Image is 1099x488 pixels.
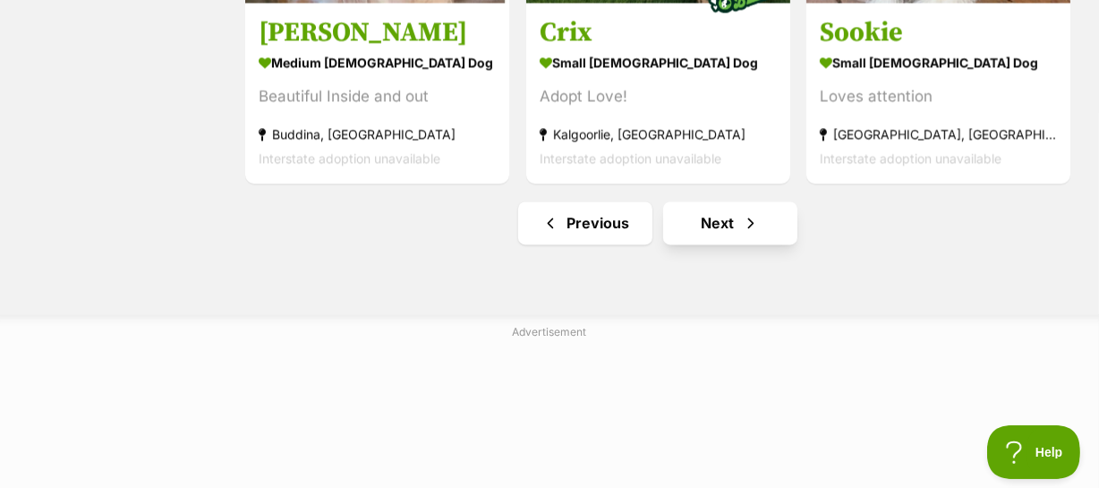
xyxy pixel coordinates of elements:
a: Next page [663,201,797,244]
div: [GEOGRAPHIC_DATA], [GEOGRAPHIC_DATA] [820,122,1057,146]
h3: Crix [540,15,777,49]
h3: Sookie [820,15,1057,49]
div: medium [DEMOGRAPHIC_DATA] Dog [259,49,496,75]
nav: Pagination [243,201,1072,244]
a: Crix small [DEMOGRAPHIC_DATA] Dog Adopt Love! Kalgoorlie, [GEOGRAPHIC_DATA] Interstate adoption u... [526,2,790,184]
span: Interstate adoption unavailable [540,150,721,166]
a: Previous page [518,201,652,244]
a: [PERSON_NAME] medium [DEMOGRAPHIC_DATA] Dog Beautiful Inside and out Buddina, [GEOGRAPHIC_DATA] I... [245,2,509,184]
span: Interstate adoption unavailable [820,150,1001,166]
h3: [PERSON_NAME] [259,15,496,49]
div: Adopt Love! [540,84,777,108]
iframe: Help Scout Beacon - Open [987,425,1081,479]
a: Sookie small [DEMOGRAPHIC_DATA] Dog Loves attention [GEOGRAPHIC_DATA], [GEOGRAPHIC_DATA] Intersta... [806,2,1070,184]
div: Kalgoorlie, [GEOGRAPHIC_DATA] [540,122,777,146]
div: Loves attention [820,84,1057,108]
div: Buddina, [GEOGRAPHIC_DATA] [259,122,496,146]
div: small [DEMOGRAPHIC_DATA] Dog [540,49,777,75]
div: Beautiful Inside and out [259,84,496,108]
div: small [DEMOGRAPHIC_DATA] Dog [820,49,1057,75]
span: Interstate adoption unavailable [259,150,440,166]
